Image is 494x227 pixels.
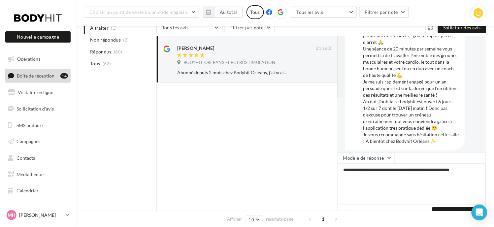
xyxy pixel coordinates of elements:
a: MH [PERSON_NAME] [5,209,71,221]
span: BODYHIT ORLÉANS ELECTROSTIMULATION [183,60,275,66]
button: Filtrer par note [359,7,409,18]
span: 21 août [316,46,332,51]
button: Tous les avis [291,7,357,18]
span: résultats/page [266,216,293,222]
span: 10 [249,217,254,222]
button: Filtrer par note [225,22,275,33]
button: Générer une réponse [341,209,397,217]
span: (60) [114,49,122,54]
span: Tous les avis [297,9,323,15]
span: Tous les avis [162,25,189,30]
span: Non répondus [90,37,121,43]
div: Abonné depuis 2 mois chez Bodyhit Orléans, j'ai vraiment retrouvé le goût au sport [DATE] d'arrêt... [363,26,460,145]
a: SMS unitaire [4,118,72,132]
a: Médiathèque [4,168,72,181]
a: Campagnes [4,135,72,148]
div: Abonné depuis 2 mois chez Bodyhit Orléans, j'ai vraiment retrouvé le goût au sport [DATE] d'arrêt... [177,69,289,76]
button: Au total [203,7,243,18]
button: Modèle de réponse [338,152,395,164]
span: MH [8,212,16,218]
span: (2) [123,37,129,43]
span: Répondus [90,49,112,55]
button: Tous les avis [156,22,222,33]
a: Opérations [4,52,72,66]
span: Contacts [16,155,35,161]
span: (62) [103,61,111,66]
span: Boîte de réception [17,73,54,78]
p: [PERSON_NAME] [19,212,63,218]
a: Visibilité en ligne [4,85,72,99]
div: 14 [60,73,68,79]
span: Médiathèque [16,172,44,177]
span: Afficher [227,216,242,222]
button: Au total [214,7,243,18]
button: Poster ma réponse [432,207,483,218]
span: Campagnes [16,139,40,144]
span: Opérations [17,56,40,62]
button: Nouvelle campagne [5,31,71,43]
span: Visibilité en ligne [18,89,53,95]
div: Open Intercom Messenger [472,205,487,220]
a: Boîte de réception14 [4,69,72,83]
a: Sollicitation d'avis [4,102,72,116]
a: Calendrier [4,184,72,198]
span: Calendrier [16,188,39,193]
a: Contacts [4,151,72,165]
button: Solliciter des avis [438,22,486,33]
span: SMS unitaire [16,122,43,128]
div: [PERSON_NAME] [177,45,214,51]
button: 10 [246,215,263,224]
span: Tous [90,60,100,67]
span: 1 [318,214,328,224]
button: Choisir un point de vente ou un code magasin [84,7,199,18]
div: Tous [247,5,264,19]
span: Choisir un point de vente ou un code magasin [89,9,187,15]
span: Sollicitation d'avis [16,106,54,112]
